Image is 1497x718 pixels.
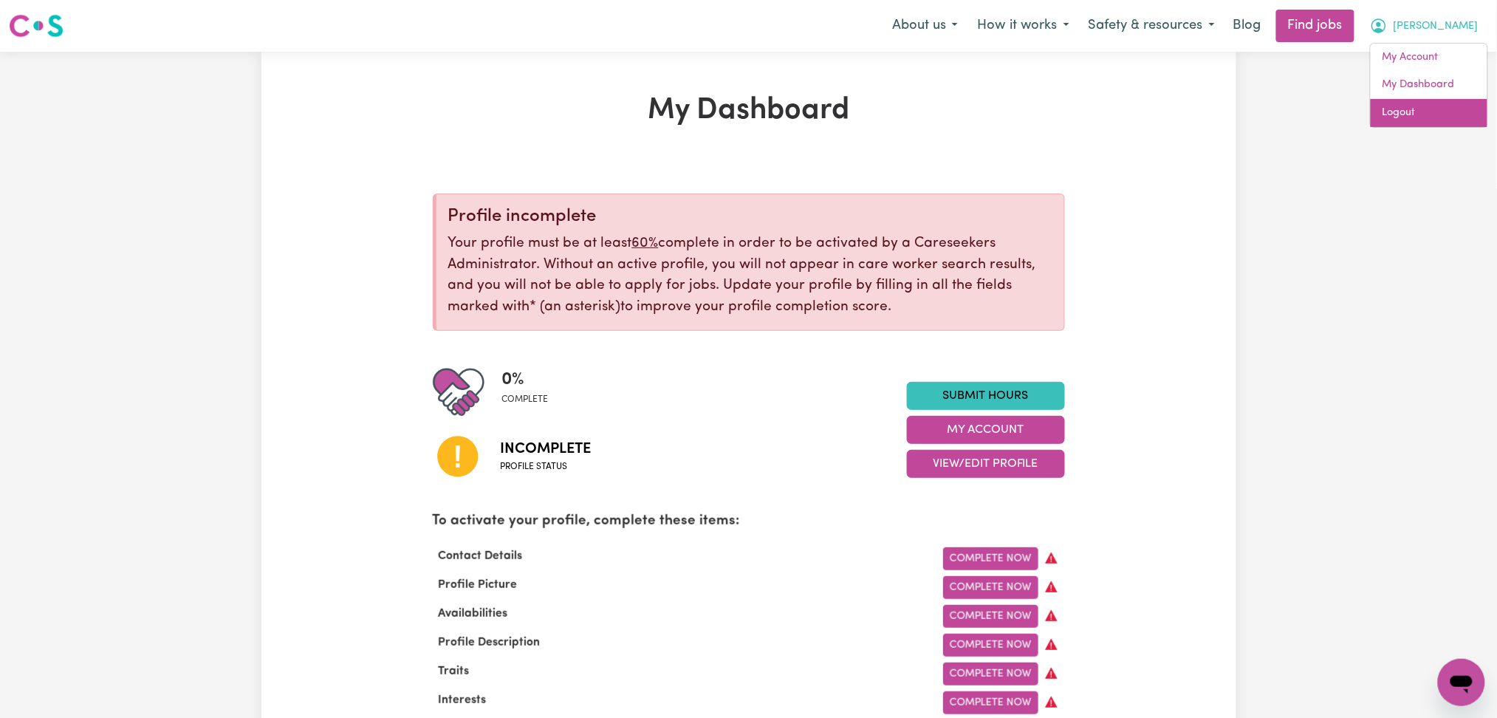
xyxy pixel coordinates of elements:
[502,366,549,393] span: 0 %
[1079,10,1224,41] button: Safety & resources
[433,608,514,620] span: Availabilities
[433,694,493,706] span: Interests
[501,438,592,460] span: Incomplete
[883,10,967,41] button: About us
[943,576,1038,599] a: Complete Now
[1360,10,1488,41] button: My Account
[943,634,1038,657] a: Complete Now
[433,637,547,649] span: Profile Description
[433,550,529,562] span: Contact Details
[943,605,1038,628] a: Complete Now
[433,93,1065,129] h1: My Dashboard
[943,547,1038,570] a: Complete Now
[502,393,549,406] span: complete
[448,206,1052,228] div: Profile incomplete
[9,13,64,39] img: Careseekers logo
[1224,10,1270,42] a: Blog
[632,236,659,250] u: 60%
[907,416,1065,444] button: My Account
[1438,659,1485,706] iframe: Button to launch messaging window
[907,450,1065,478] button: View/Edit Profile
[967,10,1079,41] button: How it works
[448,233,1052,318] p: Your profile must be at least complete in order to be activated by a Careseekers Administrator. W...
[1394,18,1479,35] span: [PERSON_NAME]
[943,663,1038,685] a: Complete Now
[433,666,476,677] span: Traits
[502,366,561,418] div: Profile completeness: 0%
[530,300,621,314] span: an asterisk
[501,460,592,473] span: Profile status
[1276,10,1354,42] a: Find jobs
[433,511,1065,533] p: To activate your profile, complete these items:
[907,382,1065,410] a: Submit Hours
[9,9,64,43] a: Careseekers logo
[1371,99,1487,127] a: Logout
[1370,43,1488,128] div: My Account
[1371,44,1487,72] a: My Account
[943,691,1038,714] a: Complete Now
[1371,71,1487,99] a: My Dashboard
[433,579,524,591] span: Profile Picture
